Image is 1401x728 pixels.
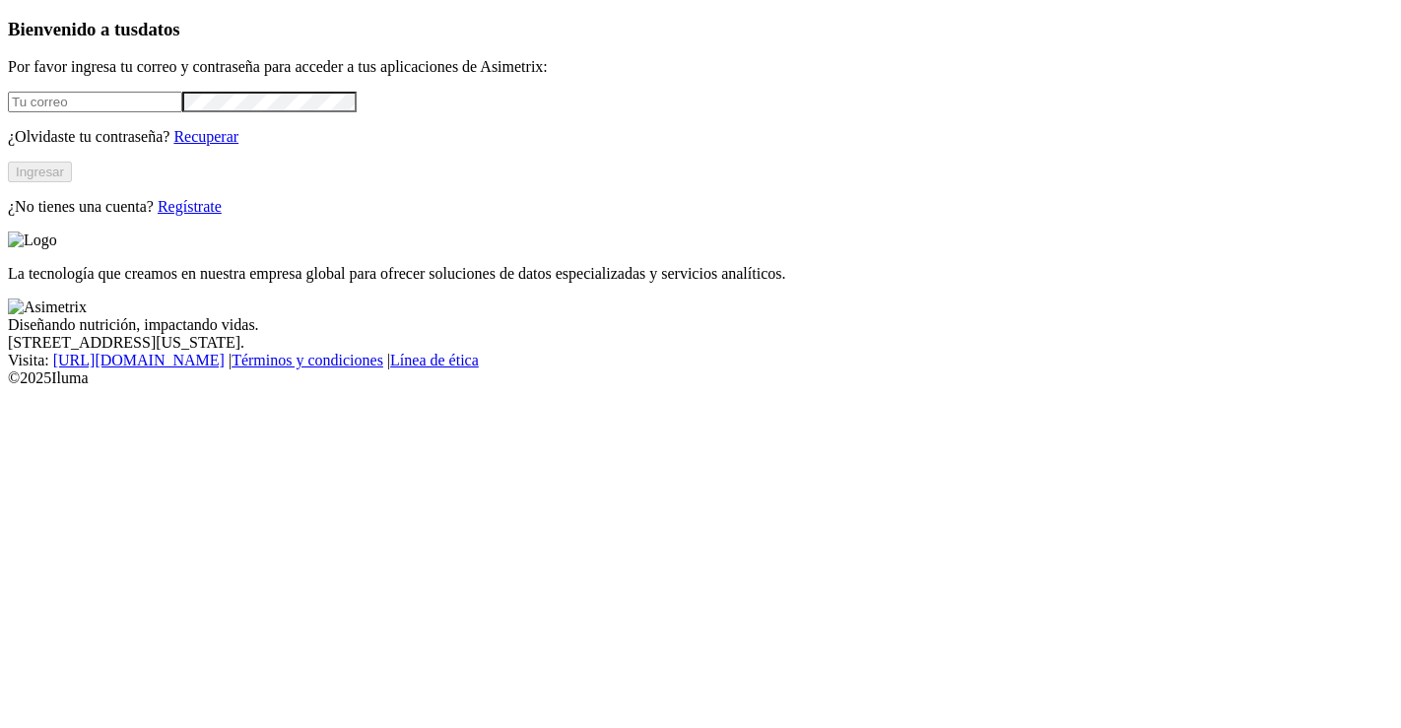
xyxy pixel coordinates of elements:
[390,352,479,368] a: Línea de ética
[8,128,1393,146] p: ¿Olvidaste tu contraseña?
[158,198,222,215] a: Regístrate
[8,316,1393,334] div: Diseñando nutrición, impactando vidas.
[53,352,225,368] a: [URL][DOMAIN_NAME]
[8,352,1393,369] div: Visita : | |
[8,369,1393,387] div: © 2025 Iluma
[138,19,180,39] span: datos
[173,128,238,145] a: Recuperar
[8,19,1393,40] h3: Bienvenido a tus
[232,352,383,368] a: Términos y condiciones
[8,92,182,112] input: Tu correo
[8,334,1393,352] div: [STREET_ADDRESS][US_STATE].
[8,162,72,182] button: Ingresar
[8,265,1393,283] p: La tecnología que creamos en nuestra empresa global para ofrecer soluciones de datos especializad...
[8,232,57,249] img: Logo
[8,198,1393,216] p: ¿No tienes una cuenta?
[8,58,1393,76] p: Por favor ingresa tu correo y contraseña para acceder a tus aplicaciones de Asimetrix:
[8,298,87,316] img: Asimetrix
